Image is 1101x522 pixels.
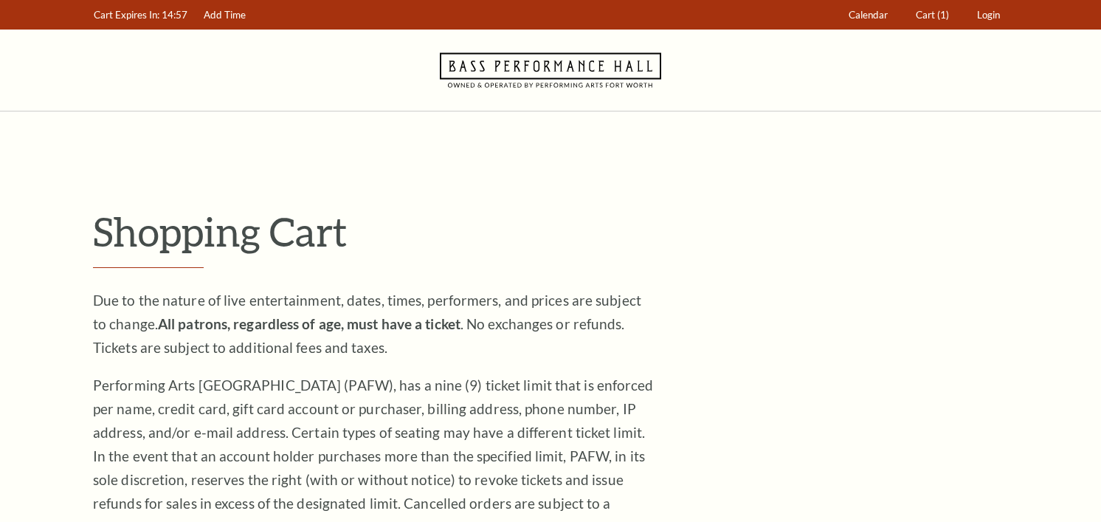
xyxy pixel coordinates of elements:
span: Login [977,9,1000,21]
span: Due to the nature of live entertainment, dates, times, performers, and prices are subject to chan... [93,292,641,356]
a: Calendar [842,1,895,30]
span: Calendar [849,9,888,21]
span: (1) [937,9,949,21]
a: Login [970,1,1007,30]
a: Cart (1) [909,1,956,30]
a: Add Time [197,1,253,30]
p: Shopping Cart [93,207,1008,255]
span: 14:57 [162,9,187,21]
strong: All patrons, regardless of age, must have a ticket [158,315,460,332]
span: Cart Expires In: [94,9,159,21]
span: Cart [916,9,935,21]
